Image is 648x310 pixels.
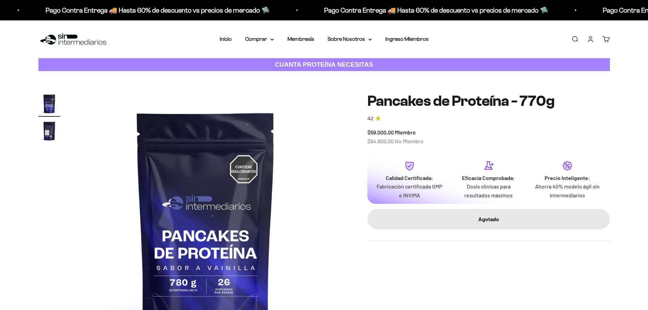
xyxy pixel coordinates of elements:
[367,138,394,144] span: $64.900,00
[395,129,416,135] span: Miembro
[275,61,373,68] strong: CUANTA PROTEÍNA NECESITAS
[328,35,372,44] summary: Sobre Nosotros
[367,115,373,123] span: 4.2
[385,36,429,42] a: Ingreso Miembros
[38,120,60,142] img: Pancakes de Proteína - 770g
[38,58,610,71] a: CUANTA PROTEÍNA NECESITAS
[287,36,314,42] a: Membresía
[533,182,601,199] p: Ahorra 40% modelo ágil sin intermediarios
[38,120,60,144] button: Ir al artículo 2
[320,5,544,16] p: Pago Contra Entrega 🚚 Hasta 60% de descuento vs precios de mercado 🛸
[41,5,265,16] p: Pago Contra Entrega 🚚 Hasta 60% de descuento vs precios de mercado 🛸
[38,93,60,115] img: Pancakes de Proteína - 770g
[386,175,433,181] strong: Calidad Certificada:
[462,175,515,181] strong: Eficacia Comprobada:
[367,93,610,109] h1: Pancakes de Proteína - 770g
[545,175,590,181] strong: Precio Inteligente:
[245,35,274,44] summary: Comprar
[381,215,596,224] div: Agotado
[367,115,610,123] a: 4.24.2 de 5.0 estrellas
[395,138,423,144] span: No Miembro
[367,209,610,229] button: Agotado
[367,129,394,135] span: $59.000,00
[220,36,232,42] a: Inicio
[38,93,60,117] button: Ir al artículo 1
[454,182,522,199] p: Dosis clínicas para resultados máximos
[376,182,444,199] p: Fabricación certificada GMP e INVIMA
